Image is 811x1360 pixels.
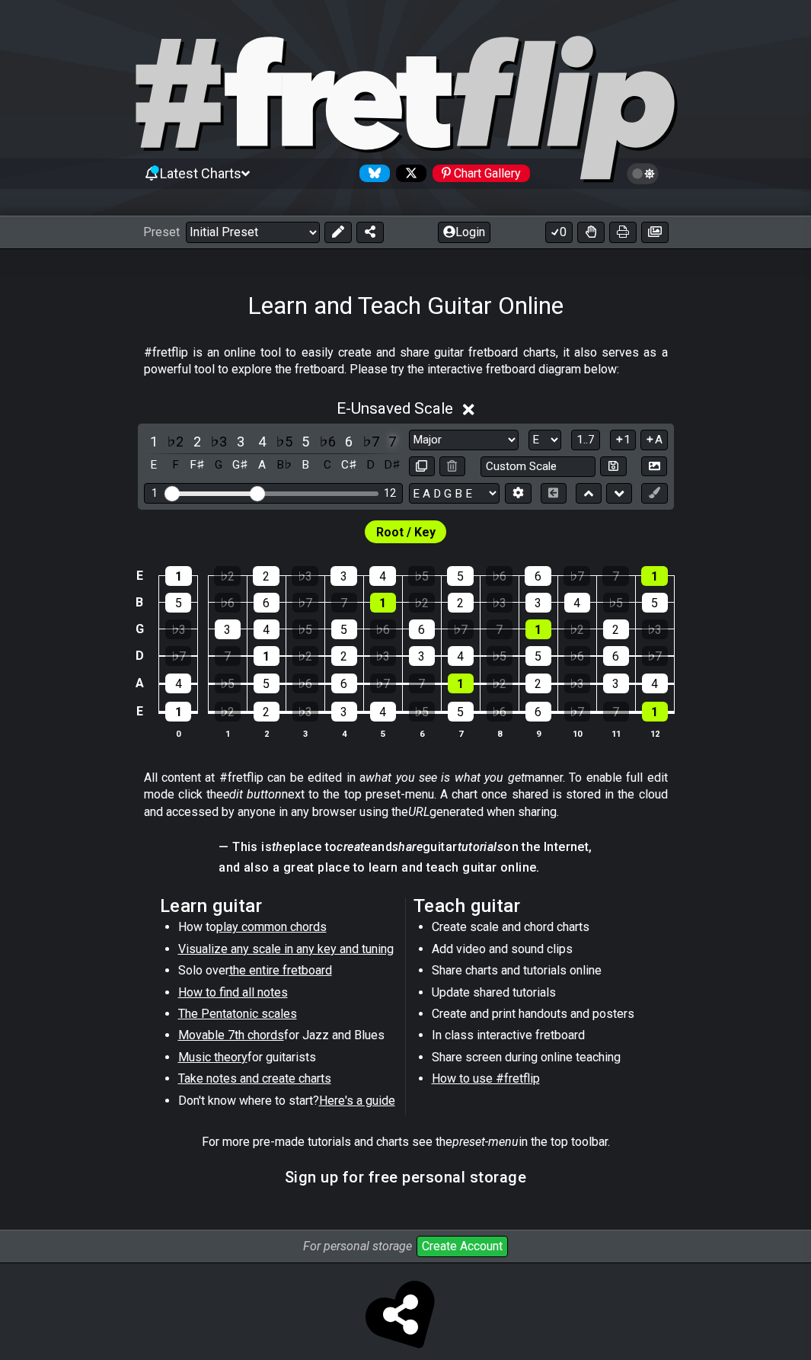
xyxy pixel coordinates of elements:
span: Click to store and share! [369,1283,442,1356]
button: Store user defined scale [600,456,626,477]
div: 5 [254,674,279,693]
div: 7 [603,702,629,722]
em: share [392,840,423,854]
th: 0 [159,725,198,741]
span: The Pentatonic scales [178,1006,297,1021]
div: toggle pitch class [231,455,251,475]
div: ♭5 [292,619,318,639]
td: D [130,642,148,670]
div: toggle scale degree [318,431,337,452]
div: ♭2 [292,646,318,666]
th: 12 [635,725,674,741]
h3: Sign up for free personal storage [285,1169,527,1186]
button: A [640,430,667,450]
div: 3 [331,702,357,722]
h4: and also a great place to learn and teach guitar online. [219,859,592,876]
span: How to use #fretflip [432,1071,540,1086]
button: Toggle horizontal chord view [541,483,567,504]
span: Here's a guide [319,1093,395,1108]
div: ♭6 [486,566,512,586]
div: ♭2 [214,566,241,586]
div: toggle pitch class [144,455,164,475]
div: toggle pitch class [274,455,294,475]
div: 2 [603,619,629,639]
div: ♭7 [448,619,474,639]
div: 6 [409,619,435,639]
th: 9 [519,725,557,741]
div: toggle scale degree [295,431,315,452]
div: ♭5 [215,674,241,693]
td: A [130,670,148,698]
div: 3 [330,566,357,586]
button: 0 [545,222,573,243]
div: 3 [409,646,435,666]
td: E [130,697,148,726]
div: 1 [641,566,668,586]
span: E - Unsaved Scale [337,399,453,418]
p: #fretflip is an online tool to easily create and share guitar fretboard charts, it also serves as... [144,344,668,379]
div: Visible fret range [144,483,403,504]
th: 10 [557,725,596,741]
li: In class interactive fretboard [432,1027,649,1048]
p: For more pre-made tutorials and charts see the in the top toolbar. [202,1134,610,1150]
div: ♭2 [215,702,241,722]
div: 1 [525,619,551,639]
div: toggle scale degree [187,431,207,452]
div: 4 [254,619,279,639]
h1: Learn and Teach Guitar Online [247,291,564,320]
div: 7 [487,619,512,639]
span: play common chords [216,920,327,934]
div: 7 [602,566,629,586]
li: Update shared tutorials [432,984,649,1006]
li: for guitarists [178,1049,395,1070]
th: 6 [402,725,441,741]
span: Preset [143,225,180,239]
button: 1..7 [571,430,600,450]
div: toggle scale degree [231,431,251,452]
li: for Jazz and Blues [178,1027,395,1048]
li: Create scale and chord charts [432,919,649,940]
button: First click edit preset to enable marker editing [641,483,667,504]
em: URL [408,805,429,819]
li: Solo over [178,962,395,984]
div: ♭3 [292,702,318,722]
div: 4 [448,646,474,666]
div: 5 [165,593,191,613]
div: 5 [331,619,357,639]
button: Delete [439,456,465,477]
p: All content at #fretflip can be edited in a manner. To enable full edit mode click the next to th... [144,770,668,821]
div: toggle pitch class [165,455,185,475]
div: ♭7 [564,702,590,722]
div: 2 [448,593,474,613]
th: 5 [363,725,402,741]
button: Login [438,222,490,243]
a: Follow #fretflip at Bluesky [353,165,390,182]
button: Create Account [417,1236,508,1257]
em: preset-menu [452,1134,519,1149]
div: ♭7 [165,646,191,666]
div: toggle scale degree [144,431,164,452]
h2: Teach guitar [413,898,652,914]
td: G [130,616,148,642]
div: ♭2 [409,593,435,613]
td: E [130,563,148,590]
div: ♭5 [409,702,435,722]
div: 6 [603,646,629,666]
div: 4 [165,674,191,693]
button: Move up [576,483,602,504]
div: ♭5 [408,566,435,586]
div: toggle pitch class [187,455,207,475]
div: toggle scale degree [274,431,294,452]
div: toggle scale degree [252,431,272,452]
div: 1 [448,674,474,693]
div: toggle scale degree [339,431,359,452]
div: ♭3 [292,566,318,586]
span: Toggle light / dark theme [634,167,652,181]
div: toggle pitch class [382,455,402,475]
div: 5 [447,566,474,586]
li: Share screen during online teaching [432,1049,649,1070]
div: 1 [152,487,158,500]
div: 1 [165,566,192,586]
div: toggle scale degree [209,431,228,452]
select: Preset [186,222,320,243]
